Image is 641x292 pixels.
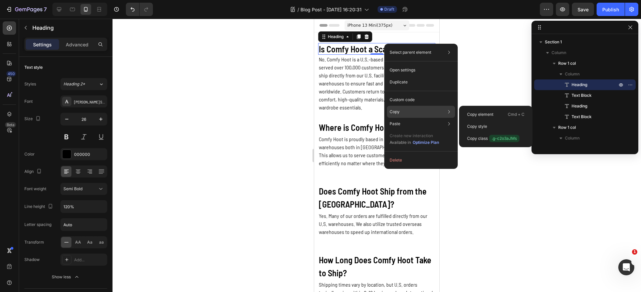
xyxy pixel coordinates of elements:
[24,202,54,211] div: Line height
[5,122,16,127] div: Beta
[467,111,493,117] p: Copy element
[6,71,16,76] div: 450
[552,49,566,56] span: Column
[61,219,107,231] input: Auto
[489,135,519,142] span: .g-c2o3aJMs
[390,67,415,73] p: Open settings
[66,41,88,48] p: Advanced
[74,99,105,105] div: [PERSON_NAME] Semi Condensed
[63,81,85,87] span: Heading 2*
[24,222,51,228] div: Letter spacing
[52,274,80,280] div: Show less
[572,3,594,16] button: Save
[558,60,576,67] span: Row 1 col
[578,7,589,12] span: Save
[467,135,519,142] p: Copy class
[60,183,107,195] button: Semi Bold
[126,3,153,16] div: Undo/Redo
[75,239,81,245] span: AA
[618,259,634,275] iframe: Intercom live chat
[390,97,415,103] p: Custom code
[413,139,439,145] div: Optimize Plan
[572,103,587,109] span: Heading
[314,19,439,292] iframe: Design area
[390,109,400,115] p: Copy
[597,3,625,16] button: Publish
[384,6,394,12] span: Draft
[99,239,104,245] span: aa
[558,124,576,131] span: Row 1 col
[297,6,299,13] span: /
[24,98,33,104] div: Font
[390,140,411,145] span: Available in
[60,78,107,90] button: Heading 2*
[572,145,587,152] span: Heading
[24,271,107,283] button: Show less
[24,239,44,245] div: Transform
[24,81,36,87] div: Styles
[565,135,580,141] span: Column
[572,113,592,120] span: Text Block
[508,111,524,118] p: Cmd + C
[24,151,35,157] div: Color
[33,41,52,48] p: Settings
[87,239,92,245] span: Aa
[74,257,105,263] div: Add...
[632,249,637,255] span: 1
[24,186,46,192] div: Font weight
[390,79,408,85] p: Duplicate
[545,39,562,45] span: Section 1
[572,81,587,88] span: Heading
[44,5,47,13] p: 7
[32,24,104,32] p: Heading
[387,154,455,166] button: Delete
[412,139,439,146] button: Optimize Plan
[63,186,82,191] span: Semi Bold
[24,114,42,123] div: Size
[300,6,362,13] span: Blog Post - [DATE] 16:20:31
[572,92,592,99] span: Text Block
[61,201,107,213] input: Auto
[390,121,400,127] p: Paste
[74,152,105,158] div: 000000
[390,49,431,55] p: Select parent element
[565,71,580,77] span: Column
[24,167,43,176] div: Align
[24,64,43,70] div: Text style
[390,132,439,139] p: Create new interaction
[3,3,50,16] button: 7
[602,6,619,13] div: Publish
[24,257,40,263] div: Shadow
[467,123,487,129] p: Copy style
